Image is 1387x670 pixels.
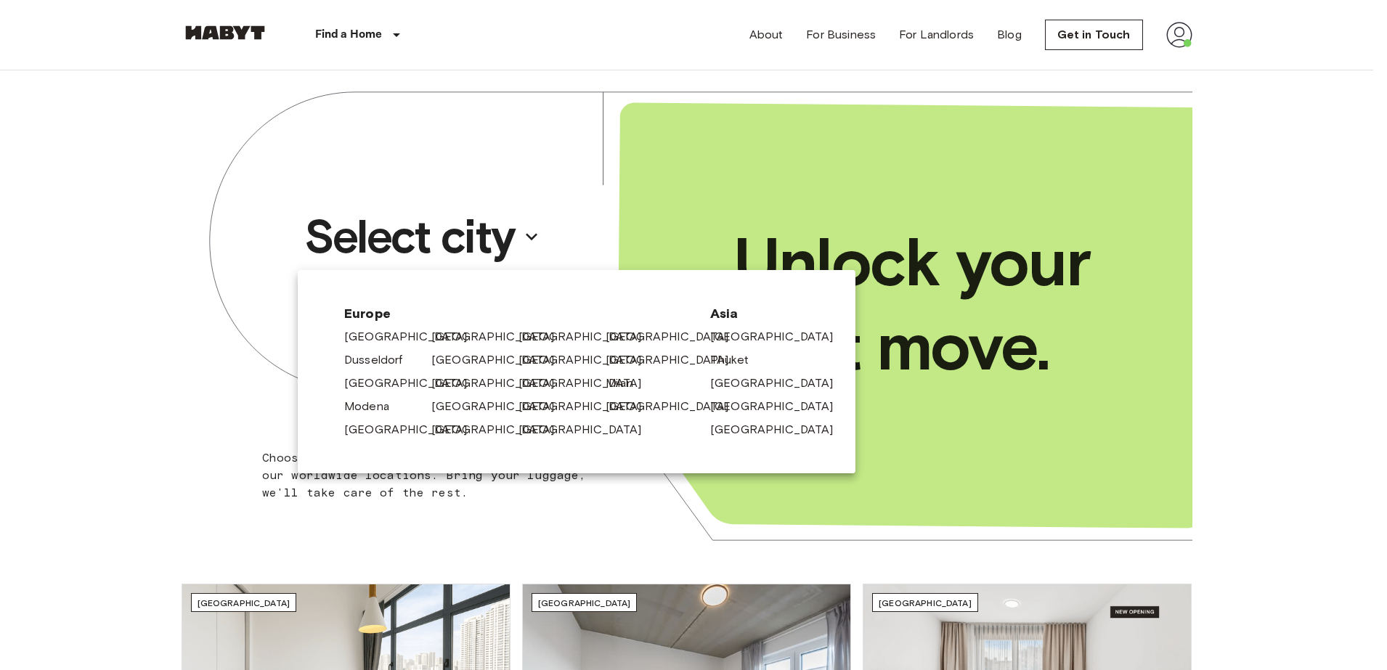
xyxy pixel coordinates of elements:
[518,328,656,346] a: [GEOGRAPHIC_DATA]
[431,375,569,392] a: [GEOGRAPHIC_DATA]
[518,421,656,438] a: [GEOGRAPHIC_DATA]
[606,351,744,369] a: [GEOGRAPHIC_DATA]
[431,398,569,415] a: [GEOGRAPHIC_DATA]
[344,305,687,322] span: Europe
[710,375,848,392] a: [GEOGRAPHIC_DATA]
[606,398,744,415] a: [GEOGRAPHIC_DATA]
[344,398,404,415] a: Modena
[606,328,744,346] a: [GEOGRAPHIC_DATA]
[344,421,482,438] a: [GEOGRAPHIC_DATA]
[344,375,482,392] a: [GEOGRAPHIC_DATA]
[518,375,656,392] a: [GEOGRAPHIC_DATA]
[710,305,809,322] span: Asia
[710,328,848,346] a: [GEOGRAPHIC_DATA]
[431,328,569,346] a: [GEOGRAPHIC_DATA]
[710,398,848,415] a: [GEOGRAPHIC_DATA]
[606,375,648,392] a: Milan
[344,351,418,369] a: Dusseldorf
[431,421,569,438] a: [GEOGRAPHIC_DATA]
[344,328,482,346] a: [GEOGRAPHIC_DATA]
[431,351,569,369] a: [GEOGRAPHIC_DATA]
[518,351,656,369] a: [GEOGRAPHIC_DATA]
[518,398,656,415] a: [GEOGRAPHIC_DATA]
[710,351,763,369] a: Phuket
[710,421,848,438] a: [GEOGRAPHIC_DATA]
